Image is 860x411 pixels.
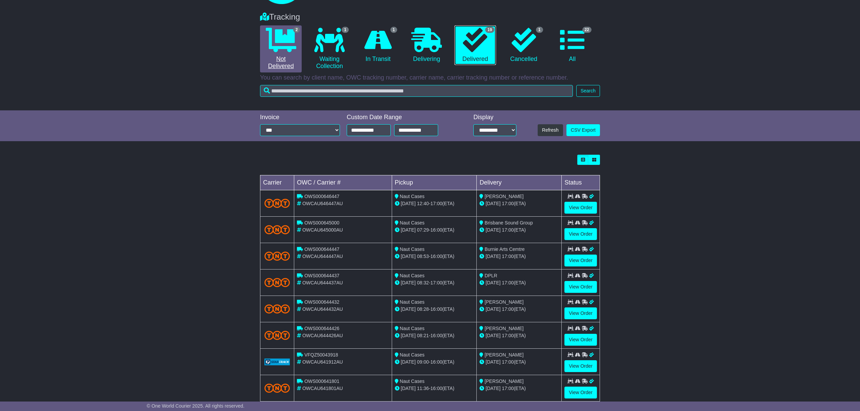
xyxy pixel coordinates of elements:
span: OWCAU641801AU [302,386,343,391]
a: 1 Waiting Collection [308,25,350,72]
div: (ETA) [479,359,559,366]
span: [DATE] [401,359,416,365]
span: [DATE] [401,280,416,285]
span: Naut Cases [400,246,425,252]
span: 1 [342,27,349,33]
span: [PERSON_NAME] [485,194,523,199]
a: 1 In Transit [357,25,399,65]
span: [DATE] [486,254,500,259]
div: Display [473,114,516,121]
span: 1 [536,27,543,33]
span: OWS000646447 [304,194,340,199]
div: - (ETA) [395,332,474,339]
span: 16:00 [430,386,442,391]
div: Tracking [257,12,603,22]
span: [DATE] [486,306,500,312]
a: View Order [564,360,597,372]
span: [PERSON_NAME] [485,352,523,358]
span: [DATE] [486,359,500,365]
span: OWS000644432 [304,299,340,305]
span: 16:00 [430,333,442,338]
td: Carrier [260,175,294,190]
span: [DATE] [486,227,500,233]
span: [DATE] [486,386,500,391]
span: 07:29 [417,227,429,233]
span: 17:00 [502,201,514,206]
span: OWCAU645000AU [302,227,343,233]
div: (ETA) [479,332,559,339]
span: 08:21 [417,333,429,338]
span: 08:28 [417,306,429,312]
a: View Order [564,202,597,214]
span: 11:36 [417,386,429,391]
a: Delivering [406,25,447,65]
p: You can search by client name, OWC tracking number, carrier name, carrier tracking number or refe... [260,74,600,82]
span: [DATE] [401,386,416,391]
div: - (ETA) [395,226,474,234]
img: TNT_Domestic.png [264,252,290,261]
td: Delivery [477,175,562,190]
div: - (ETA) [395,359,474,366]
span: [PERSON_NAME] [485,378,523,384]
td: Status [562,175,600,190]
span: [DATE] [401,333,416,338]
span: 17:00 [502,359,514,365]
button: Refresh [538,124,563,136]
a: View Order [564,334,597,346]
a: View Order [564,255,597,266]
span: Brisbane Sound Group [485,220,533,225]
span: 17:00 [502,386,514,391]
span: OWS000644426 [304,326,340,331]
span: [DATE] [486,280,500,285]
img: TNT_Domestic.png [264,331,290,340]
img: TNT_Domestic.png [264,304,290,313]
a: View Order [564,307,597,319]
span: 17:00 [502,227,514,233]
div: (ETA) [479,200,559,207]
td: OWC / Carrier # [294,175,392,190]
a: 1 Cancelled [503,25,544,65]
span: [PERSON_NAME] [485,299,523,305]
div: (ETA) [479,385,559,392]
span: 17:00 [430,201,442,206]
span: DPLR [485,273,497,278]
img: TNT_Domestic.png [264,199,290,208]
a: 22 All [552,25,593,65]
a: View Order [564,387,597,398]
img: TNT_Domestic.png [264,225,290,234]
span: OWCAU644437AU [302,280,343,285]
span: OWCAU641912AU [302,359,343,365]
div: - (ETA) [395,253,474,260]
span: [DATE] [401,201,416,206]
img: TNT_Domestic.png [264,384,290,393]
span: © One World Courier 2025. All rights reserved. [147,403,244,409]
div: (ETA) [479,253,559,260]
span: [DATE] [401,254,416,259]
span: Naut Cases [400,273,425,278]
span: Naut Cases [400,352,425,358]
span: 16:00 [430,359,442,365]
span: Burnie Arts Cemtre [485,246,524,252]
div: - (ETA) [395,385,474,392]
span: 16:00 [430,227,442,233]
div: (ETA) [479,306,559,313]
div: (ETA) [479,279,559,286]
span: 17:00 [502,306,514,312]
span: OWS000645000 [304,220,340,225]
span: 2 [293,27,300,33]
div: - (ETA) [395,200,474,207]
a: 2 Not Delivered [260,25,302,72]
span: 22 [582,27,592,33]
div: Invoice [260,114,340,121]
button: Search [576,85,600,97]
span: Naut Cases [400,378,425,384]
span: [PERSON_NAME] [485,326,523,331]
span: 08:53 [417,254,429,259]
span: OWCAU644447AU [302,254,343,259]
span: 08:32 [417,280,429,285]
span: 12:40 [417,201,429,206]
span: 19 [485,27,494,33]
img: TNT_Domestic.png [264,278,290,287]
span: Naut Cases [400,220,425,225]
span: OWCAU644426AU [302,333,343,338]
